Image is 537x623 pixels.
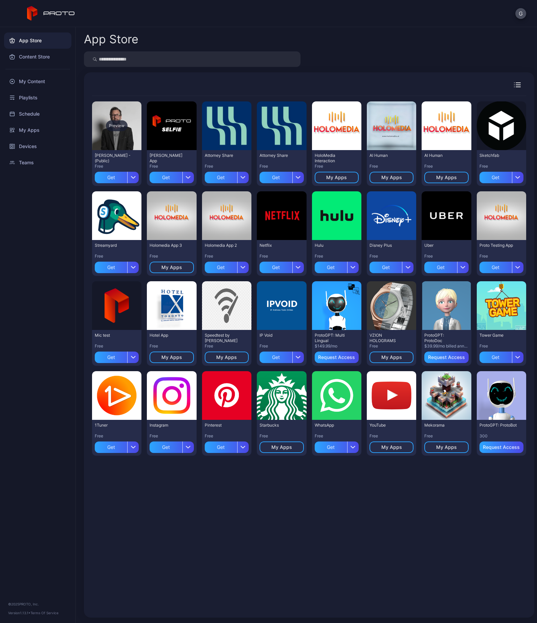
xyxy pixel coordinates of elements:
div: Streamyard [95,243,132,248]
button: My Apps [370,352,413,363]
div: Request Access [318,355,355,360]
div: Get [479,352,512,363]
div: Get [315,262,347,273]
button: Get [479,169,523,183]
div: Sketchfab [479,153,517,158]
a: App Store [4,32,71,49]
button: My Apps [150,262,194,273]
button: My Apps [424,441,468,453]
button: Get [479,349,523,363]
button: My Apps [260,441,304,453]
div: HoloMedia Interaction [315,153,352,164]
div: Get [424,262,457,273]
div: Holomedia App 3 [150,243,187,248]
div: Teams [4,154,71,171]
div: My Apps [381,175,402,180]
a: Terms Of Service [30,611,59,615]
div: Get [260,352,292,363]
div: IP Void [260,333,297,338]
button: Get [95,349,139,363]
div: Free [205,254,249,259]
button: Get [205,259,249,273]
div: Free [95,164,139,169]
div: Free [260,433,304,439]
div: Free [424,433,468,439]
div: ProtoGPT: Multi Lingual [315,333,352,343]
div: Proto Testing App [479,243,517,248]
div: Free [424,164,468,169]
div: Free [95,254,139,259]
div: Free [205,433,249,439]
div: Get [370,262,402,273]
div: Get [479,262,512,273]
div: Free [205,164,249,169]
div: AI Human [370,153,407,158]
button: My Apps [370,172,413,183]
div: Get [260,262,292,273]
div: Request Access [428,355,465,360]
button: Get [95,169,139,183]
a: Content Store [4,49,71,65]
div: My Apps [326,175,347,180]
div: Get [205,262,237,273]
button: My Apps [205,352,249,363]
div: $39.99/mo billed annually [424,343,468,349]
div: Free [479,254,523,259]
div: Get [150,441,182,453]
div: Free [150,254,194,259]
div: My Apps [436,445,457,450]
div: 1Tuner [95,423,132,428]
div: WhatsApp [315,423,352,428]
div: Get [95,441,127,453]
div: YouTube [370,423,407,428]
div: Attorney Share [260,153,297,158]
div: My Content [4,73,71,90]
div: David N Persona - (Public) [95,153,132,164]
div: Tower Game [479,333,517,338]
div: Free [315,164,359,169]
div: My Apps [381,445,402,450]
div: Preview [106,120,128,131]
div: My Apps [161,355,182,360]
div: Pinterest [205,423,242,428]
div: Free [479,164,523,169]
div: My Apps [161,265,182,270]
button: Get [150,439,194,453]
div: Free [370,164,413,169]
div: Free [150,433,194,439]
button: Get [205,169,249,183]
button: Get [424,259,468,273]
button: My Apps [370,441,413,453]
div: Free [205,343,249,349]
button: Get [205,439,249,453]
div: Devices [4,138,71,154]
div: Free [479,343,523,349]
div: Get [205,172,237,183]
div: Get [479,172,512,183]
div: Free [95,343,139,349]
button: My Apps [315,172,359,183]
div: Netflix [260,243,297,248]
div: Mekorama [424,423,462,428]
button: Request Access [424,352,468,363]
button: My Apps [424,172,468,183]
div: ProtoGPT: ProtoDoc [424,333,462,343]
div: Uber [424,243,462,248]
div: Mic test [95,333,132,338]
div: Free [370,343,413,349]
button: Request Access [479,441,523,453]
div: Free [424,254,468,259]
span: Version 1.13.1 • [8,611,30,615]
div: App Store [84,33,138,45]
button: Get [370,259,413,273]
button: G [515,8,526,19]
div: Speedtest by Ookla [205,333,242,343]
a: Schedule [4,106,71,122]
div: Instagram [150,423,187,428]
div: Playlists [4,90,71,106]
div: VZION HOLOGRAMS [370,333,407,343]
div: Starbucks [260,423,297,428]
div: Free [260,164,304,169]
button: Get [95,259,139,273]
